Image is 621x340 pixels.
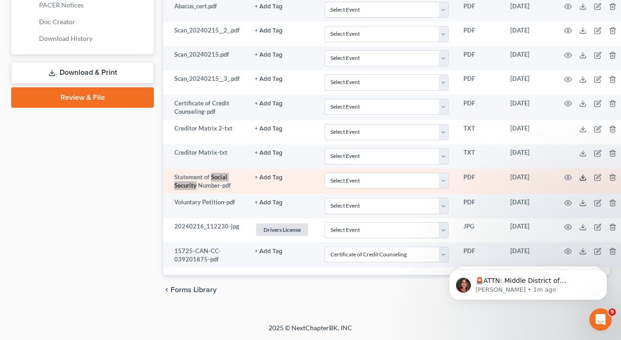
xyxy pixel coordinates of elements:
[456,120,503,144] td: TXT
[589,308,612,331] iframe: Intercom live chat
[608,308,616,316] span: 9
[163,218,247,242] td: 20240216_112230-jpg
[255,50,310,59] a: + Add Tag
[163,194,247,218] td: Voluntary Petition-pdf
[456,194,503,218] td: PDF
[456,242,503,268] td: PDF
[171,286,217,294] span: Forms Library
[11,87,154,108] a: Review & File
[503,144,553,169] td: [DATE]
[255,101,283,107] button: + Add Tag
[255,198,310,207] a: + Add Tag
[46,323,575,340] div: 2025 © NextChapterBK, INC
[256,223,308,236] span: Drivers License
[456,144,503,169] td: TXT
[255,74,310,83] a: + Add Tag
[255,124,310,133] a: + Add Tag
[255,126,283,132] button: + Add Tag
[456,46,503,70] td: PDF
[255,26,310,35] a: + Add Tag
[255,175,283,181] button: + Add Tag
[435,250,621,315] iframe: Intercom notifications message
[255,148,310,157] a: + Add Tag
[503,218,553,242] td: [DATE]
[456,218,503,242] td: JPG
[163,144,247,169] td: Creditor Matrix-txt
[503,242,553,268] td: [DATE]
[503,169,553,194] td: [DATE]
[503,46,553,70] td: [DATE]
[503,194,553,218] td: [DATE]
[39,1,84,9] span: PACER Notices
[255,200,283,206] button: + Add Tag
[255,222,310,237] a: Drivers License
[163,286,217,294] button: chevron_left Forms Library
[255,2,310,11] a: + Add Tag
[163,71,247,95] td: Scan_20240215__3_.pdf
[163,95,247,120] td: Certificate of Credit Counseling-pdf
[32,13,154,30] a: Doc Creator
[456,169,503,194] td: PDF
[163,22,247,46] td: Scan_20240215__2_.pdf
[503,95,553,120] td: [DATE]
[255,76,283,82] button: + Add Tag
[255,248,283,255] button: + Add Tag
[255,4,283,10] button: + Add Tag
[255,173,310,182] a: + Add Tag
[456,71,503,95] td: PDF
[503,120,553,144] td: [DATE]
[11,62,154,84] a: Download & Print
[255,52,283,58] button: + Add Tag
[255,150,283,156] button: + Add Tag
[255,28,283,34] button: + Add Tag
[39,34,92,42] span: Download History
[456,22,503,46] td: PDF
[163,242,247,268] td: 15725-CAN-CC-039201875-pdf
[163,46,247,70] td: Scan_20240215.pdf
[255,247,310,255] a: + Add Tag
[163,286,171,294] i: chevron_left
[163,120,247,144] td: Creditor Matrix 2-txt
[503,71,553,95] td: [DATE]
[456,95,503,120] td: PDF
[39,18,75,26] span: Doc Creator
[163,169,247,194] td: Statement of Social Security Number-pdf
[503,22,553,46] td: [DATE]
[32,30,154,47] a: Download History
[255,99,310,108] a: + Add Tag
